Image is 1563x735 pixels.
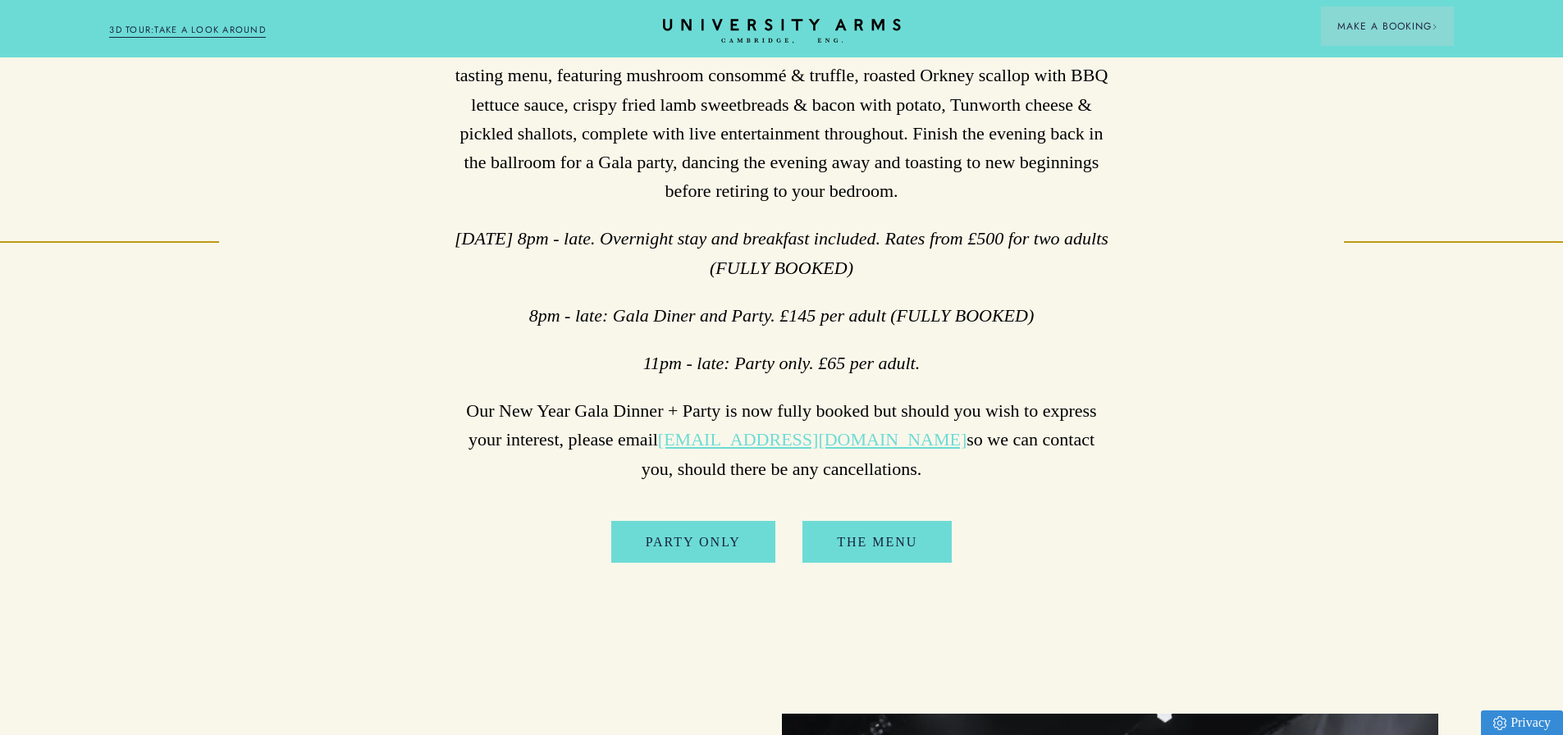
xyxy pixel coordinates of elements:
[453,396,1109,483] p: Our New Year Gala Dinner + Party is now fully booked but should you wish to express your interest...
[658,429,967,450] a: [EMAIL_ADDRESS][DOMAIN_NAME]
[802,521,952,564] a: The Menu
[1481,710,1563,735] a: Privacy
[611,521,775,564] a: Party Only
[455,228,1108,277] em: [DATE] 8pm - late. Overnight stay and breakfast included. Rates from £500 for two adults (FULLY B...
[1432,24,1437,30] img: Arrow icon
[1337,19,1437,34] span: Make a Booking
[643,353,921,373] em: 11pm - late: Party only. £65 per adult.
[1493,716,1506,730] img: Privacy
[109,23,266,38] a: 3D TOUR:TAKE A LOOK AROUND
[1321,7,1454,46] button: Make a BookingArrow icon
[529,305,1035,326] em: 8pm - late: Gala Diner and Party. £145 per adult (FULLY BOOKED)
[663,19,901,44] a: Home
